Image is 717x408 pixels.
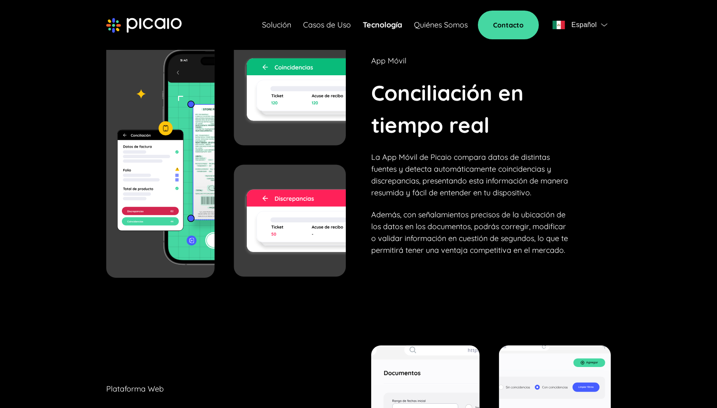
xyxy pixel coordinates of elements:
img: image [106,33,346,278]
a: Quiénes Somos [414,19,468,31]
p: Conciliación en tiempo real [371,77,524,141]
a: Casos de Uso [303,19,351,31]
p: Además, con señalamientos precisos de la ubicación de los datos en los documentos, podrás corregi... [371,209,568,256]
img: flag [552,21,565,29]
a: Tecnología [363,19,402,31]
a: Contacto [478,11,539,39]
a: Solución [262,19,291,31]
img: flag [601,23,607,27]
p: Plataforma Web [106,383,164,395]
img: picaio-logo [106,18,182,33]
button: flagEspañolflag [549,16,611,33]
p: App Móvil [371,55,406,67]
span: Español [571,19,597,31]
p: La App Móvil de Picaio compara datos de distintas fuentes y detecta automáticamente coincidencias... [371,151,568,199]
